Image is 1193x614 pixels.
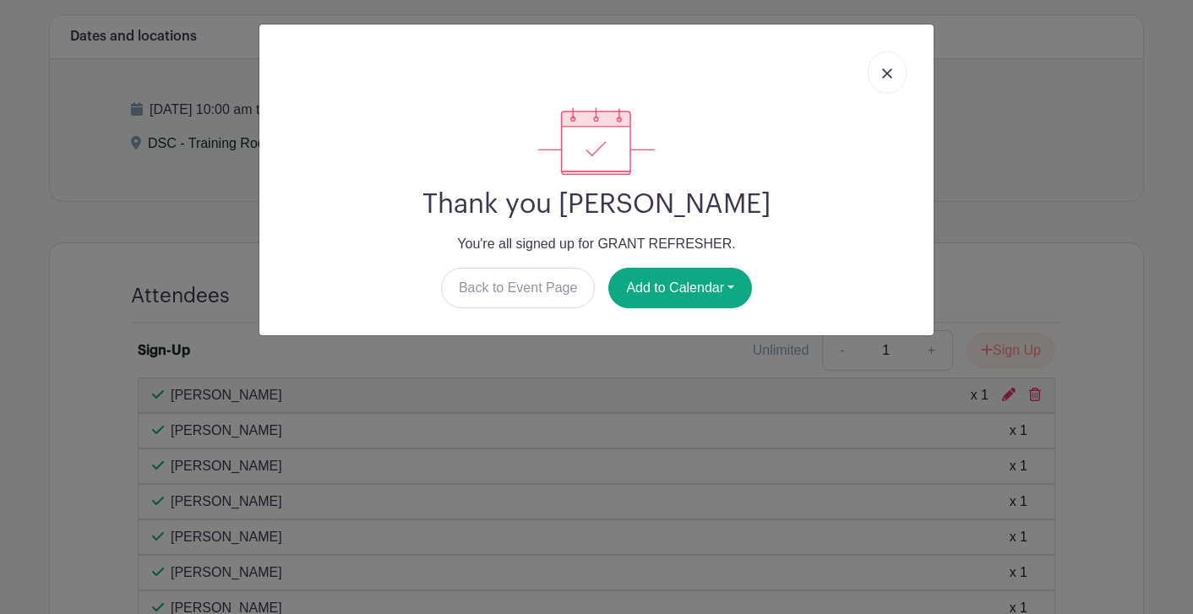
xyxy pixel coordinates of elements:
img: signup_complete-c468d5dda3e2740ee63a24cb0ba0d3ce5d8a4ecd24259e683200fb1569d990c8.svg [538,107,655,175]
a: Back to Event Page [441,268,596,308]
button: Add to Calendar [608,268,752,308]
img: close_button-5f87c8562297e5c2d7936805f587ecaba9071eb48480494691a3f1689db116b3.svg [882,68,892,79]
h2: Thank you [PERSON_NAME] [273,188,920,220]
p: You're all signed up for GRANT REFRESHER. [273,234,920,254]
